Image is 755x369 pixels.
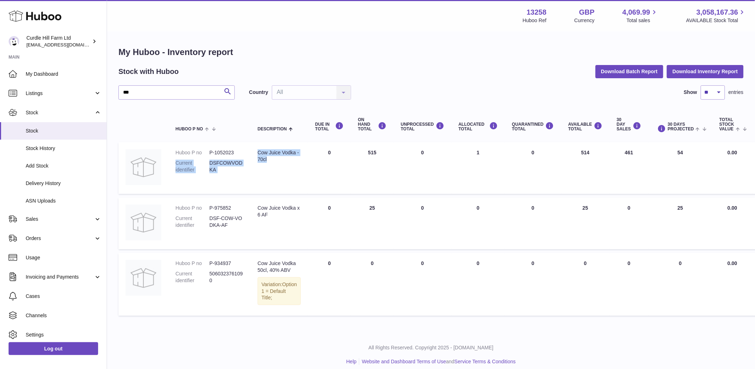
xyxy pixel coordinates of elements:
dd: P-975852 [209,205,243,211]
span: Sales [26,216,94,223]
button: Download Batch Report [596,65,664,78]
img: product image [126,149,161,185]
dt: Current identifier [176,160,209,173]
span: Usage [26,254,101,261]
span: Invoicing and Payments [26,274,94,280]
a: Help [346,359,357,364]
div: 30 DAY SALES [617,118,642,132]
div: Variation: [258,277,301,305]
div: ON HAND Total [358,118,386,132]
dt: Huboo P no [176,205,209,211]
td: 0 [308,253,351,316]
a: Log out [9,342,98,355]
td: 0 [308,198,351,249]
td: 25 [351,198,394,249]
img: product image [126,205,161,240]
span: 4,069.99 [623,8,650,17]
span: 0 [532,150,534,155]
span: Stock [26,128,101,134]
a: Service Terms & Conditions [455,359,516,364]
div: Cow Juice Vodka x 6 AF [258,205,301,218]
td: 0 [610,198,649,249]
dd: DSF-COW-VODKA-AF [209,215,243,229]
span: 0.00 [728,150,737,155]
span: Stock History [26,145,101,152]
img: product image [126,260,161,296]
span: 0 [532,260,534,266]
dt: Huboo P no [176,149,209,156]
span: Stock [26,109,94,116]
span: 30 DAYS PROJECTED [668,122,694,131]
span: Delivery History [26,180,101,187]
td: 25 [649,198,713,249]
span: Listings [26,90,94,97]
span: [EMAIL_ADDRESS][DOMAIN_NAME] [26,42,105,48]
span: Settings [26,331,101,338]
span: 0.00 [728,205,737,211]
td: 0 [610,253,649,316]
span: My Dashboard [26,71,101,78]
div: Cow Juice Vodka 50cl, 40% ABV [258,260,301,274]
td: 0 [451,253,505,316]
span: Total sales [627,17,658,24]
td: 0 [394,142,451,194]
span: Cases [26,293,101,300]
div: Currency [574,17,595,24]
dd: DSFCOWVODKA [209,160,243,173]
div: QUARANTINED Total [512,122,554,131]
td: 515 [351,142,394,194]
span: ASN Uploads [26,198,101,204]
dt: Huboo P no [176,260,209,267]
a: Website and Dashboard Terms of Use [362,359,446,364]
td: 0 [451,198,505,249]
strong: 13258 [527,8,547,17]
strong: GBP [579,8,594,17]
td: 0 [394,253,451,316]
td: 461 [610,142,649,194]
p: All Rights Reserved. Copyright 2025 - [DOMAIN_NAME] [113,344,749,351]
td: 25 [561,198,610,249]
span: Huboo P no [176,127,203,131]
dd: P-1052023 [209,149,243,156]
label: Country [249,89,268,96]
span: Channels [26,312,101,319]
div: Curdle Hill Farm Ltd [26,35,91,48]
img: internalAdmin-13258@internal.huboo.com [9,36,19,47]
td: 0 [351,253,394,316]
dd: 5060323761090 [209,270,243,284]
span: Option 1 = Default Title; [262,281,297,301]
span: Add Stock [26,163,101,169]
td: 54 [649,142,713,194]
dd: P-934937 [209,260,243,267]
div: AVAILABLE Total [568,122,603,131]
span: entries [729,89,744,96]
span: 0.00 [728,260,737,266]
div: DUE IN TOTAL [315,122,344,131]
span: 0 [532,205,534,211]
dt: Current identifier [176,215,209,229]
div: Huboo Ref [523,17,547,24]
button: Download Inventory Report [667,65,744,78]
td: 0 [308,142,351,194]
span: Orders [26,235,94,242]
div: UNPROCESSED Total [401,122,444,131]
a: 4,069.99 Total sales [623,8,659,24]
li: and [359,358,516,365]
td: 1 [451,142,505,194]
span: Total stock value [719,118,734,132]
td: 0 [649,253,713,316]
a: 3,058,167.36 AVAILABLE Stock Total [686,8,746,24]
div: ALLOCATED Total [458,122,498,131]
td: 0 [394,198,451,249]
span: Description [258,127,287,131]
h1: My Huboo - Inventory report [118,46,744,58]
h2: Stock with Huboo [118,67,179,76]
span: 3,058,167.36 [696,8,738,17]
span: AVAILABLE Stock Total [686,17,746,24]
dt: Current identifier [176,270,209,284]
td: 0 [561,253,610,316]
label: Show [684,89,697,96]
td: 514 [561,142,610,194]
div: Cow Juice Vodka - 70cl [258,149,301,163]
